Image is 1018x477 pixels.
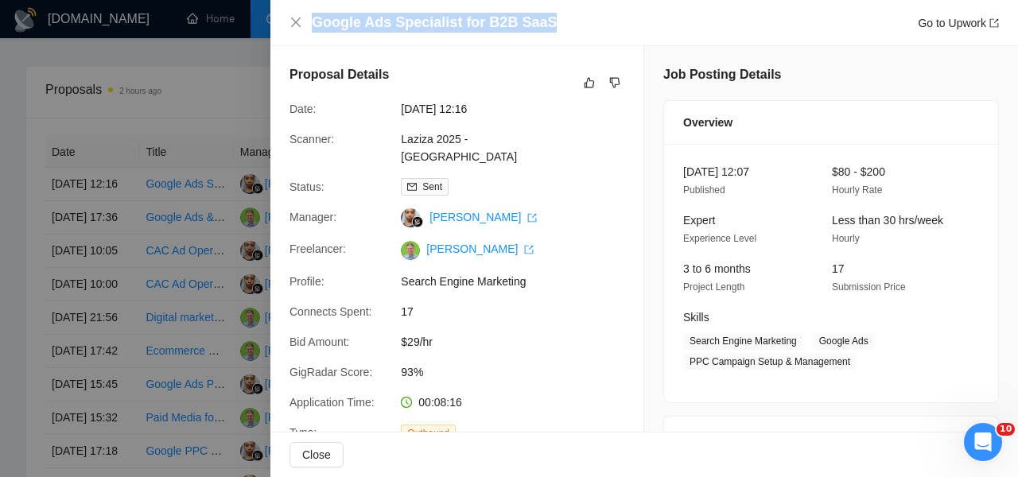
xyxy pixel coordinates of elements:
[289,242,346,255] span: Freelancer:
[289,442,344,467] button: Close
[401,133,517,163] a: Laziza 2025 - [GEOGRAPHIC_DATA]
[289,16,302,29] span: close
[832,281,906,293] span: Submission Price
[418,396,462,409] span: 00:08:16
[832,165,885,178] span: $80 - $200
[997,423,1015,436] span: 10
[683,311,709,324] span: Skills
[289,211,336,223] span: Manager:
[289,65,389,84] h5: Proposal Details
[832,233,860,244] span: Hourly
[401,425,456,442] span: Outbound
[527,213,537,223] span: export
[401,241,420,260] img: c1Idtl1sL_ojuo0BAW6lnVbU7OTxrDYU7FneGCPoFyJniWx9-ph69Zd6FWc_LIL-5A
[401,397,412,408] span: clock-circle
[289,180,324,193] span: Status:
[580,73,599,92] button: like
[832,214,943,227] span: Less than 30 hrs/week
[401,303,639,320] span: 17
[401,333,639,351] span: $29/hr
[524,245,534,254] span: export
[289,335,350,348] span: Bid Amount:
[683,332,803,350] span: Search Engine Marketing
[289,103,316,115] span: Date:
[683,262,751,275] span: 3 to 6 months
[663,65,781,84] h5: Job Posting Details
[605,73,624,92] button: dislike
[989,18,999,28] span: export
[609,76,620,89] span: dislike
[289,396,375,409] span: Application Time:
[289,426,317,439] span: Type:
[407,182,417,192] span: mail
[832,262,845,275] span: 17
[832,184,882,196] span: Hourly Rate
[289,305,372,318] span: Connects Spent:
[584,76,595,89] span: like
[683,281,744,293] span: Project Length
[429,211,537,223] a: [PERSON_NAME] export
[683,165,749,178] span: [DATE] 12:07
[302,446,331,463] span: Close
[312,13,557,33] h4: Google Ads Specialist for B2B SaaS
[964,423,1002,461] iframe: Intercom live chat
[289,275,324,288] span: Profile:
[422,181,442,192] span: Sent
[412,216,423,227] img: gigradar-bm.png
[683,353,857,370] span: PPC Campaign Setup & Management
[401,363,639,381] span: 93%
[683,214,715,227] span: Expert
[683,114,732,131] span: Overview
[918,17,999,29] a: Go to Upworkexport
[289,366,372,378] span: GigRadar Score:
[683,184,725,196] span: Published
[401,273,639,290] span: Search Engine Marketing
[683,233,756,244] span: Experience Level
[683,417,979,460] div: Client Details
[289,133,334,145] span: Scanner:
[426,242,534,255] a: [PERSON_NAME] export
[401,100,639,118] span: [DATE] 12:16
[813,332,875,350] span: Google Ads
[289,16,302,29] button: Close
